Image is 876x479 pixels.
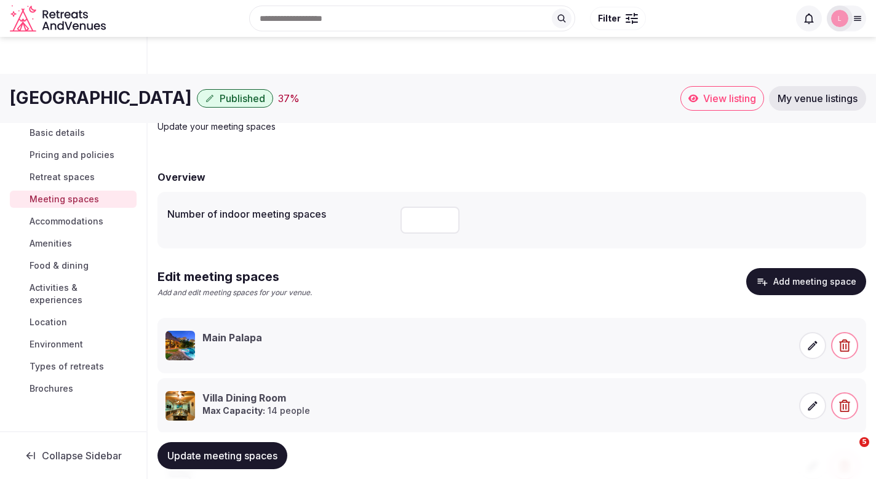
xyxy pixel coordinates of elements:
h3: Villa Dining Room [202,391,310,405]
a: Accommodations [10,213,137,230]
a: Basic details [10,124,137,141]
span: Update meeting spaces [167,449,277,462]
svg: Retreats and Venues company logo [10,5,108,33]
a: Food & dining [10,257,137,274]
span: Food & dining [30,259,89,272]
button: Collapse Sidebar [10,442,137,469]
span: View listing [703,92,756,105]
a: Activities & experiences [10,279,137,309]
button: Update meeting spaces [157,442,287,469]
a: Types of retreats [10,358,137,375]
span: Location [30,316,67,328]
iframe: Intercom live chat [834,437,864,467]
span: Published [220,92,265,105]
span: Filter [598,12,621,25]
h1: [GEOGRAPHIC_DATA] [10,86,192,110]
span: Pricing and policies [30,149,114,161]
a: Retreat spaces [10,168,137,186]
a: Amenities [10,235,137,252]
button: 37% [278,91,300,106]
span: Amenities [30,237,72,250]
span: Retreat spaces [30,171,95,183]
span: 5 [859,437,869,447]
button: Add meeting space [746,268,866,295]
a: Meeting spaces [10,191,137,208]
label: Number of indoor meeting spaces [167,209,391,219]
strong: Max Capacity: [202,405,265,416]
span: Basic details [30,127,85,139]
span: Brochures [30,382,73,395]
span: Collapse Sidebar [42,449,122,462]
button: Filter [590,7,646,30]
p: Update your meeting spaces [157,121,571,133]
p: 14 people [202,405,310,417]
a: Pricing and policies [10,146,137,164]
a: Brochures [10,380,137,397]
span: Meeting spaces [30,193,99,205]
span: Environment [30,338,83,350]
a: Location [10,314,137,331]
img: las-palmas [831,10,848,27]
button: Published [197,89,273,108]
span: My venue listings [778,92,858,105]
div: 37 % [278,91,300,106]
h2: Edit meeting spaces [157,268,312,285]
img: Main Palapa [165,331,195,360]
p: Add and edit meeting spaces for your venue. [157,288,312,298]
a: View listing [680,86,764,111]
span: Activities & experiences [30,282,132,306]
a: Visit the homepage [10,5,108,33]
img: Villa Dining Room [165,391,195,421]
h3: Main Palapa [202,331,262,344]
h2: Overview [157,170,205,184]
a: Environment [10,336,137,353]
a: My venue listings [769,86,866,111]
span: Types of retreats [30,360,104,373]
span: Accommodations [30,215,103,228]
